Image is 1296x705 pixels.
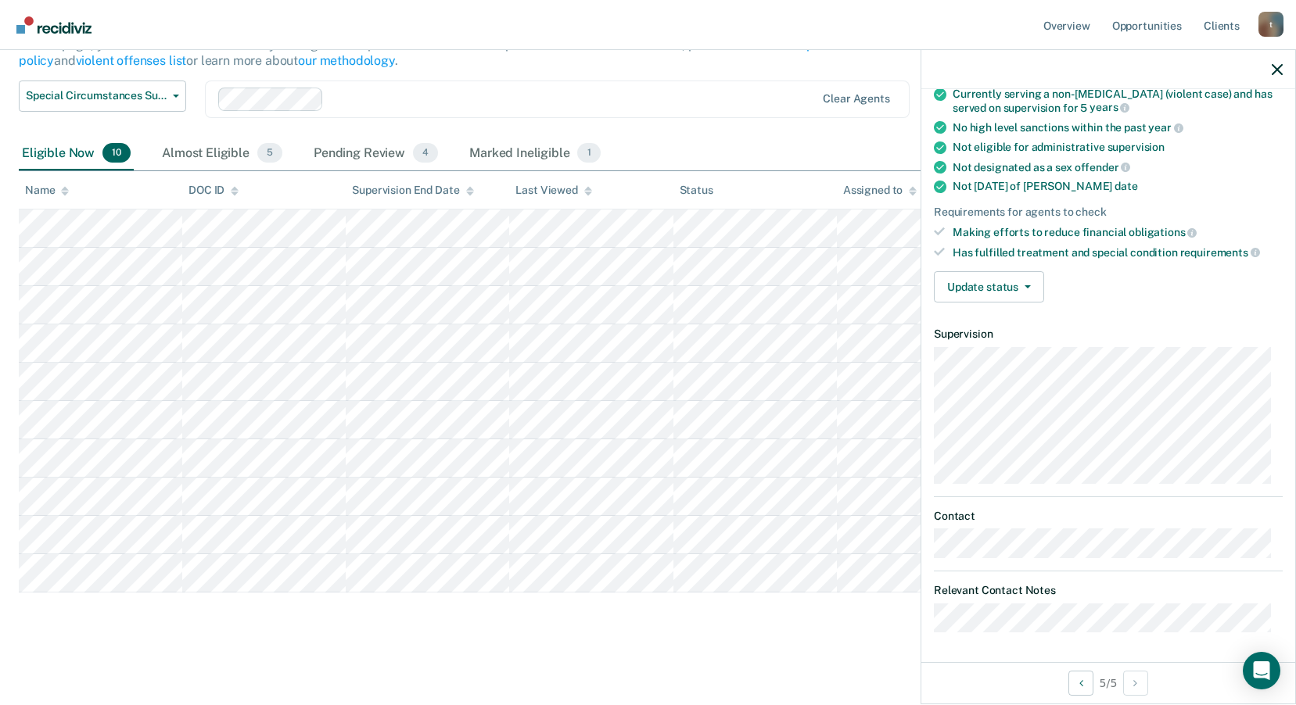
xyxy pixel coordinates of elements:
span: obligations [1129,226,1197,238]
img: Recidiviz [16,16,92,34]
dt: Relevant Contact Notes [934,584,1283,597]
div: Currently serving a non-[MEDICAL_DATA] (violent case) and has served on supervision for 5 [953,88,1283,114]
dt: Contact [934,510,1283,523]
span: year [1148,121,1183,134]
button: Update status [934,271,1044,302]
button: Next Opportunity [1123,671,1148,696]
span: 1 [577,143,600,163]
div: Has fulfilled treatment and special condition [953,245,1283,259]
a: violent offenses list [76,53,187,68]
div: Open Intercom Messenger [1243,652,1280,689]
span: supervision [1108,141,1165,153]
div: Almost Eligible [159,137,285,171]
div: Assigned to [843,184,917,197]
div: Pending Review [311,137,441,171]
span: 5 [257,143,282,163]
div: No high level sanctions within the past [953,120,1283,134]
span: years [1090,101,1129,113]
div: Name [25,184,69,197]
div: Eligible Now [19,137,134,171]
div: Last Viewed [515,184,591,197]
span: Special Circumstances Supervision [26,89,167,102]
span: 10 [102,143,131,163]
div: Marked Ineligible [466,137,604,171]
div: t [1258,12,1283,37]
div: 5 / 5 [921,662,1295,703]
dt: Supervision [934,327,1283,341]
div: Status [680,184,713,197]
div: Clear agents [823,92,889,106]
span: date [1115,180,1137,192]
div: Requirements for agents to check [934,206,1283,219]
div: Supervision End Date [352,184,473,197]
span: offender [1075,161,1131,174]
div: Not eligible for administrative [953,141,1283,154]
div: Making efforts to reduce financial [953,225,1283,239]
button: Previous Opportunity [1068,671,1093,696]
button: Profile dropdown button [1258,12,1283,37]
a: supervision levels policy [19,38,894,67]
span: 4 [413,143,438,163]
div: Not [DATE] of [PERSON_NAME] [953,180,1283,193]
a: our methodology [298,53,395,68]
div: Not designated as a sex [953,160,1283,174]
span: requirements [1180,246,1260,259]
div: DOC ID [188,184,239,197]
